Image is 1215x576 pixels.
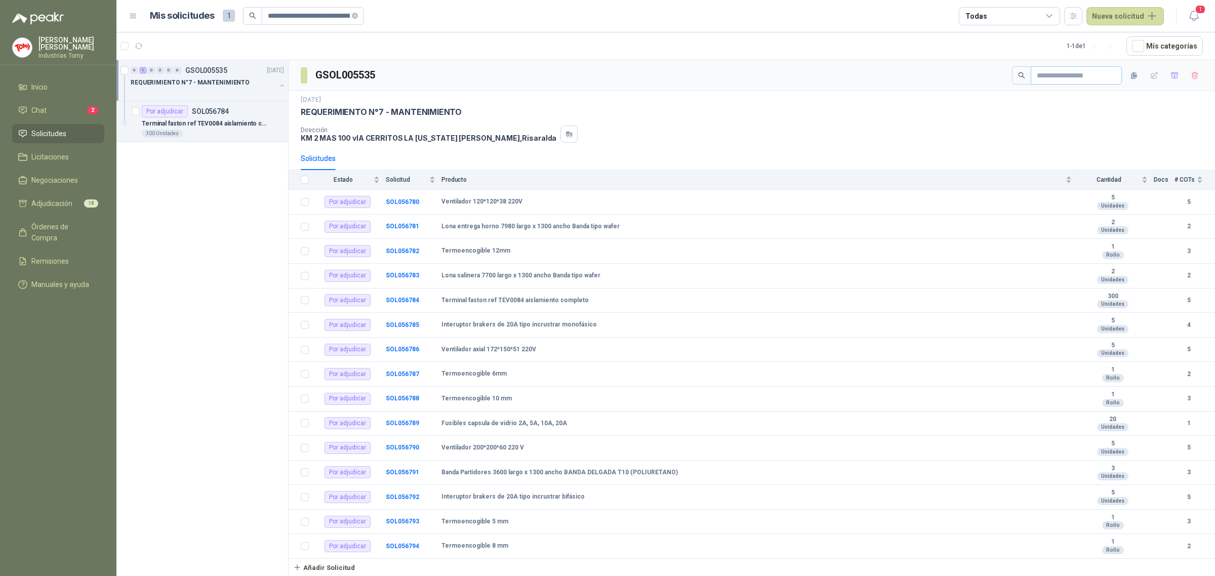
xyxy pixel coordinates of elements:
[267,66,284,75] p: [DATE]
[1097,325,1128,333] div: Unidades
[1078,293,1148,301] b: 300
[12,77,104,97] a: Inicio
[12,124,104,143] a: Solicitudes
[12,101,104,120] a: Chat2
[441,198,522,206] b: Ventilador 120*120*38 220V
[441,247,510,255] b: Termoencogible 12mm
[441,444,524,452] b: Ventilador 200*200*60 220 V
[1097,497,1128,505] div: Unidades
[386,346,419,353] b: SOL056786
[325,270,371,282] div: Por adjudicar
[142,105,188,117] div: Por adjudicar
[1174,492,1203,502] b: 5
[301,107,462,117] p: REQUERIMIENTO N°7 - MANTENIMIENTO
[1097,276,1128,284] div: Unidades
[1097,349,1128,357] div: Unidades
[87,106,98,114] span: 2
[1102,251,1124,259] div: Rollo
[1078,194,1148,202] b: 5
[386,198,419,205] a: SOL056780
[1195,5,1206,14] span: 1
[1018,72,1025,79] span: search
[386,371,419,378] a: SOL056787
[325,221,371,233] div: Por adjudicar
[1174,542,1203,551] b: 2
[315,176,372,183] span: Estado
[289,559,359,576] button: Añadir Solicitud
[386,543,419,550] a: SOL056794
[116,101,288,142] a: Por adjudicarSOL056784Terminal faston ref TEV0084 aislamiento completo300 Unidades
[386,170,441,190] th: Solicitud
[1097,226,1128,234] div: Unidades
[301,134,556,142] p: KM 2 MAS 100 vIA CERRITOS LA [US_STATE] [PERSON_NAME] , Risaralda
[1078,391,1148,399] b: 1
[174,67,181,74] div: 0
[13,38,32,57] img: Company Logo
[1097,423,1128,431] div: Unidades
[325,466,371,478] div: Por adjudicar
[12,171,104,190] a: Negociaciones
[386,272,419,279] b: SOL056783
[1078,489,1148,497] b: 5
[131,78,250,88] p: REQUERIMIENTO N°7 - MANTENIMIENTO
[352,11,358,21] span: close-circle
[386,223,419,230] b: SOL056781
[1102,399,1124,407] div: Rollo
[1078,538,1148,546] b: 1
[1174,345,1203,354] b: 5
[386,493,419,501] a: SOL056792
[31,256,69,267] span: Remisiones
[1097,300,1128,308] div: Unidades
[1174,271,1203,280] b: 2
[31,151,69,162] span: Licitaciones
[185,67,227,74] p: GSOL005535
[289,559,1215,576] a: Añadir Solicitud
[38,36,104,51] p: [PERSON_NAME] [PERSON_NAME]
[965,11,987,22] div: Todas
[441,518,508,526] b: Termoencogible 5 mm
[441,297,589,305] b: Terminal faston ref TEV0084 aislamiento completo
[386,321,419,328] b: SOL056785
[441,272,600,280] b: Lona salinera 7700 largo x 1300 ancho Banda tipo wafer
[325,245,371,257] div: Por adjudicar
[441,395,512,403] b: Termoencogible 10 mm
[386,444,419,451] a: SOL056790
[325,417,371,429] div: Por adjudicar
[441,420,567,428] b: Fusibles capsula de vidrio 2A, 5A, 10A, 20A
[441,176,1064,183] span: Producto
[325,368,371,380] div: Por adjudicar
[386,395,419,402] a: SOL056788
[1174,468,1203,477] b: 3
[315,67,377,83] h3: GSOL005535
[1078,219,1148,227] b: 2
[31,128,66,139] span: Solicitudes
[325,540,371,552] div: Por adjudicar
[12,12,64,24] img: Logo peakr
[386,297,419,304] a: SOL056784
[150,9,215,23] h1: Mis solicitudes
[1174,517,1203,526] b: 3
[31,81,48,93] span: Inicio
[386,248,419,255] a: SOL056782
[325,491,371,503] div: Por adjudicar
[1126,36,1203,56] button: Mís categorías
[142,119,268,129] p: Terminal faston ref TEV0084 aislamiento completo
[1174,369,1203,379] b: 2
[441,469,678,477] b: Banda Partidores 3600 largo x 1300 ancho BANDA DELGADA T10 (POLIURETANO)
[386,518,419,525] a: SOL056793
[142,130,183,138] div: 300 Unidades
[131,67,138,74] div: 0
[1174,443,1203,452] b: 5
[156,67,164,74] div: 0
[1078,416,1148,424] b: 20
[441,346,536,354] b: Ventilador axial 172*150*51 220V
[12,147,104,167] a: Licitaciones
